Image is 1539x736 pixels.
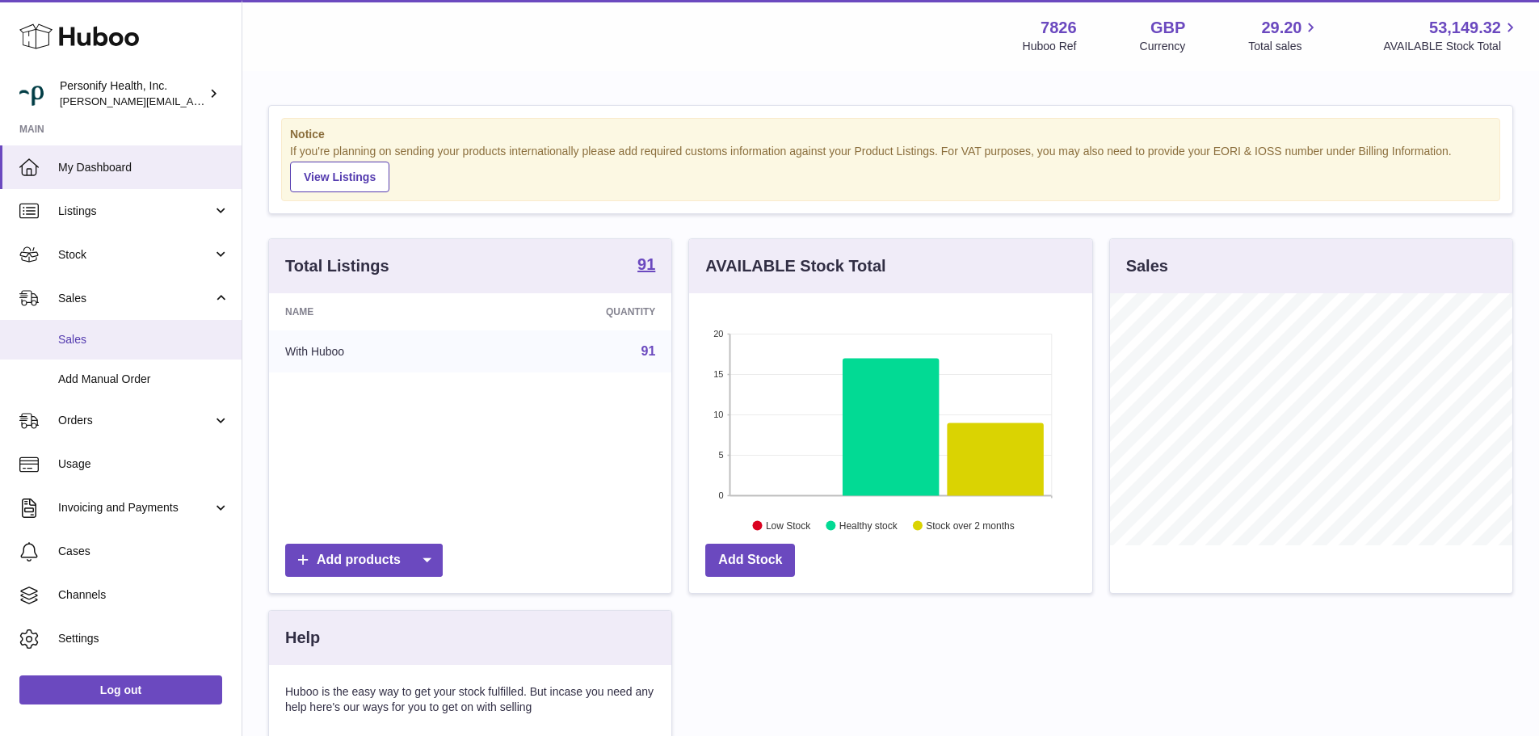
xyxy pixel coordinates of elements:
[58,587,229,603] span: Channels
[269,330,481,372] td: With Huboo
[714,410,724,419] text: 10
[1383,39,1520,54] span: AVAILABLE Stock Total
[290,127,1491,142] strong: Notice
[1248,17,1320,54] a: 29.20 Total sales
[637,256,655,272] strong: 91
[269,293,481,330] th: Name
[766,519,811,531] text: Low Stock
[290,144,1491,192] div: If you're planning on sending your products internationally please add required customs informati...
[705,255,885,277] h3: AVAILABLE Stock Total
[285,544,443,577] a: Add products
[641,344,656,358] a: 91
[285,627,320,649] h3: Help
[58,372,229,387] span: Add Manual Order
[58,247,212,263] span: Stock
[719,490,724,500] text: 0
[58,500,212,515] span: Invoicing and Payments
[927,519,1015,531] text: Stock over 2 months
[285,684,655,715] p: Huboo is the easy way to get your stock fulfilled. But incase you need any help here's our ways f...
[19,675,222,704] a: Log out
[637,256,655,275] a: 91
[58,544,229,559] span: Cases
[1041,17,1077,39] strong: 7826
[58,160,229,175] span: My Dashboard
[60,95,410,107] span: [PERSON_NAME][EMAIL_ADDRESS][PERSON_NAME][DOMAIN_NAME]
[58,456,229,472] span: Usage
[19,82,44,106] img: donald.holliday@virginpulse.com
[58,204,212,219] span: Listings
[60,78,205,109] div: Personify Health, Inc.
[1023,39,1077,54] div: Huboo Ref
[481,293,671,330] th: Quantity
[285,255,389,277] h3: Total Listings
[1429,17,1501,39] span: 53,149.32
[58,332,229,347] span: Sales
[1261,17,1301,39] span: 29.20
[58,291,212,306] span: Sales
[1126,255,1168,277] h3: Sales
[705,544,795,577] a: Add Stock
[719,450,724,460] text: 5
[714,329,724,339] text: 20
[290,162,389,192] a: View Listings
[839,519,898,531] text: Healthy stock
[1248,39,1320,54] span: Total sales
[1150,17,1185,39] strong: GBP
[58,413,212,428] span: Orders
[1140,39,1186,54] div: Currency
[1383,17,1520,54] a: 53,149.32 AVAILABLE Stock Total
[58,631,229,646] span: Settings
[714,369,724,379] text: 15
